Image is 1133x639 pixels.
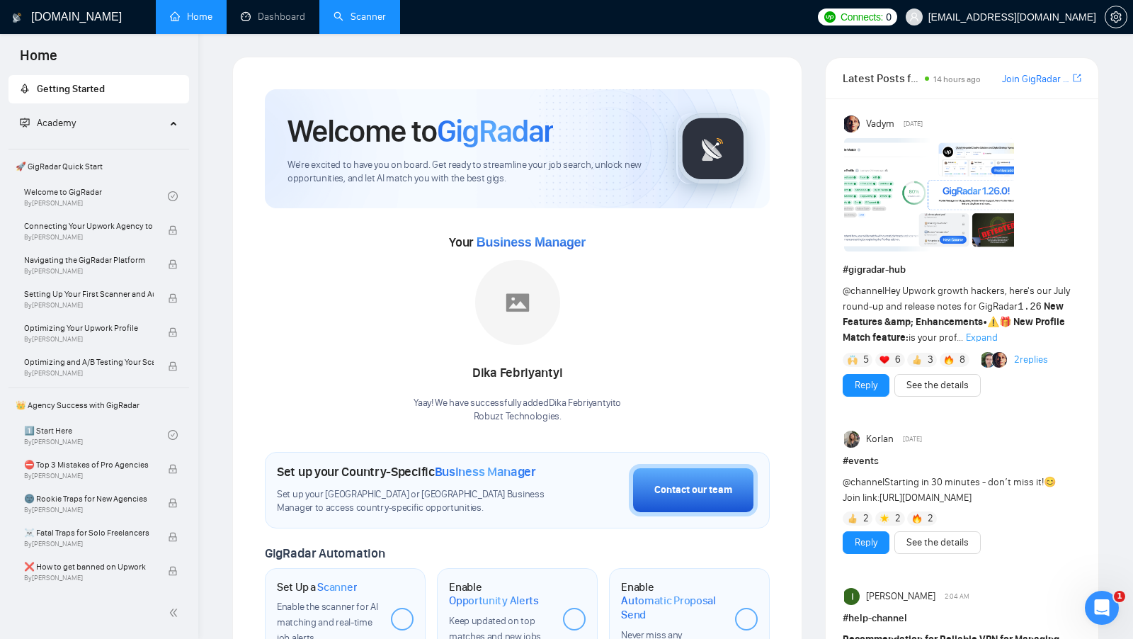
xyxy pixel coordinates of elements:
span: Set up your [GEOGRAPHIC_DATA] or [GEOGRAPHIC_DATA] Business Manager to access country-specific op... [277,488,558,515]
span: 🎁 [999,316,1011,328]
span: lock [168,498,178,508]
span: check-circle [168,191,178,201]
span: 2 [863,511,869,526]
span: rocket [20,84,30,94]
h1: # events [843,453,1081,469]
button: See the details [894,531,981,554]
span: Academy [20,117,76,129]
span: lock [168,293,178,303]
span: lock [168,566,178,576]
span: By [PERSON_NAME] [24,301,154,310]
span: Setting Up Your First Scanner and Auto-Bidder [24,287,154,301]
img: Alex B [981,352,997,368]
span: Academy [37,117,76,129]
li: Getting Started [8,75,189,103]
span: setting [1105,11,1127,23]
span: We're excited to have you on board. Get ready to streamline your job search, unlock new opportuni... [287,159,654,186]
span: 14 hours ago [933,74,981,84]
a: export [1073,72,1081,85]
span: Navigating the GigRadar Platform [24,253,154,267]
span: GigRadar [437,112,553,150]
span: Connects: [841,9,883,25]
span: By [PERSON_NAME] [24,472,154,480]
a: [URL][DOMAIN_NAME] [879,492,972,504]
div: Dika Febriyantyi [414,361,621,385]
h1: Enable [449,580,552,608]
span: 😊 [1044,476,1056,488]
a: dashboardDashboard [241,11,305,23]
span: ☠️ Fatal Traps for Solo Freelancers [24,526,154,540]
div: Yaay! We have successfully added Dika Febriyantyi to [414,397,621,424]
span: Getting Started [37,83,105,95]
span: lock [168,327,178,337]
span: lock [168,361,178,371]
span: By [PERSON_NAME] [24,369,154,378]
a: Join GigRadar Slack Community [1002,72,1070,87]
img: 👍 [848,514,858,524]
span: 2:04 AM [945,590,969,603]
h1: Set Up a [277,580,357,594]
span: 3 [928,353,933,367]
span: Starting in 30 minutes - don’t miss it! Join link: [843,476,1056,504]
a: See the details [906,535,969,550]
button: Reply [843,374,889,397]
span: Latest Posts from the GigRadar Community [843,69,920,87]
span: Business Manager [477,235,586,249]
img: 🔥 [944,355,954,365]
img: gigradar-logo.png [678,113,748,184]
span: 2 [928,511,933,526]
span: 0 [886,9,892,25]
span: lock [168,225,178,235]
span: By [PERSON_NAME] [24,574,154,582]
span: ❌ How to get banned on Upwork [24,560,154,574]
a: 1️⃣ Start HereBy[PERSON_NAME] [24,419,168,451]
img: 👍 [912,355,922,365]
span: Opportunity Alerts [449,594,539,608]
span: By [PERSON_NAME] [24,233,154,242]
button: setting [1105,6,1127,28]
span: Automatic Proposal Send [621,594,724,621]
span: user [909,12,919,22]
span: 6 [895,353,901,367]
a: See the details [906,378,969,393]
h1: Set up your Country-Specific [277,464,536,480]
span: Business Manager [435,464,536,480]
span: lock [168,464,178,474]
img: 🙌 [848,355,858,365]
img: 🌟 [879,514,889,524]
img: ❤️ [879,355,889,365]
a: setting [1105,11,1127,23]
div: Contact our team [654,482,732,498]
a: homeHome [170,11,212,23]
p: Robuzt Technologies . [414,410,621,424]
span: Korlan [866,431,894,447]
span: export [1073,72,1081,84]
img: Vadym [844,115,861,132]
span: Connecting Your Upwork Agency to GigRadar [24,219,154,233]
span: 2 [895,511,901,526]
a: 2replies [1014,353,1048,367]
img: Ivan Dela Rama [844,588,861,605]
span: check-circle [168,430,178,440]
span: 👑 Agency Success with GigRadar [10,391,188,419]
span: ⛔ Top 3 Mistakes of Pro Agencies [24,458,154,472]
span: fund-projection-screen [20,118,30,128]
img: upwork-logo.png [824,11,836,23]
span: By [PERSON_NAME] [24,335,154,344]
span: [DATE] [904,118,923,130]
span: 5 [863,353,869,367]
a: Reply [855,378,877,393]
span: 🚀 GigRadar Quick Start [10,152,188,181]
img: Korlan [844,431,861,448]
h1: # gigradar-hub [843,262,1081,278]
img: 🔥 [912,514,922,524]
button: See the details [894,374,981,397]
span: Optimizing Your Upwork Profile [24,321,154,335]
span: By [PERSON_NAME] [24,506,154,514]
iframe: Intercom live chat [1085,591,1119,625]
code: 1.26 [1018,301,1042,312]
a: Reply [855,535,877,550]
span: Vadym [866,116,894,132]
span: By [PERSON_NAME] [24,267,154,276]
span: lock [168,532,178,542]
